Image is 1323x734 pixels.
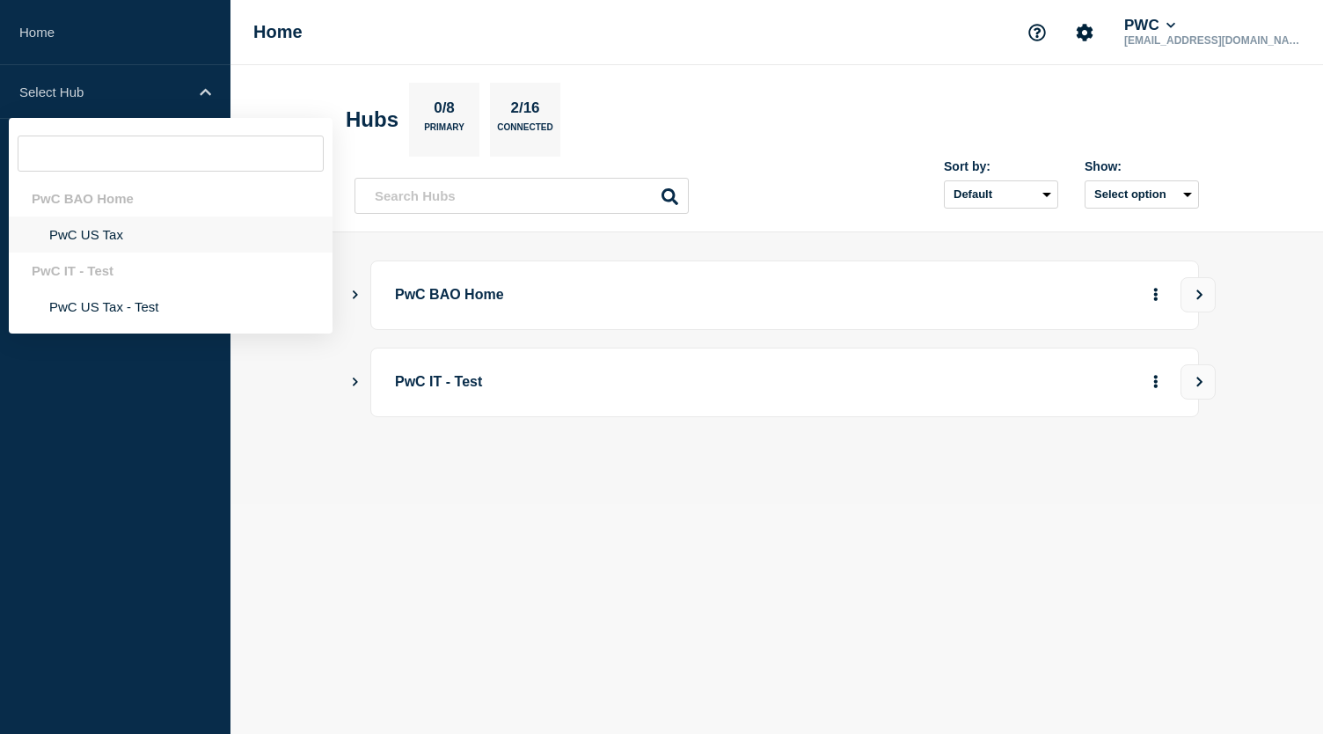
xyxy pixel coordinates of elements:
[1144,366,1167,399] button: More actions
[1085,180,1199,209] button: Select option
[9,217,333,253] li: PwC US Tax
[944,180,1058,209] select: Sort by
[497,122,552,141] p: Connected
[395,279,881,312] p: PwC BAO Home
[1019,14,1056,51] button: Support
[253,22,303,42] h1: Home
[19,84,188,99] p: Select Hub
[1121,34,1304,47] p: [EMAIL_ADDRESS][DOMAIN_NAME]
[1144,279,1167,312] button: More actions
[424,122,464,141] p: Primary
[9,180,333,217] div: PwC BAO Home
[9,253,333,289] div: PwC IT - Test
[9,289,333,325] li: PwC US Tax - Test
[1180,364,1216,400] button: View
[944,159,1058,173] div: Sort by:
[351,376,360,389] button: Show Connected Hubs
[351,289,360,302] button: Show Connected Hubs
[395,366,881,399] p: PwC IT - Test
[1121,17,1179,34] button: PWC
[355,178,689,214] input: Search Hubs
[504,99,546,122] p: 2/16
[1066,14,1103,51] button: Account settings
[346,107,398,132] h2: Hubs
[428,99,462,122] p: 0/8
[1085,159,1199,173] div: Show:
[1180,277,1216,312] button: View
